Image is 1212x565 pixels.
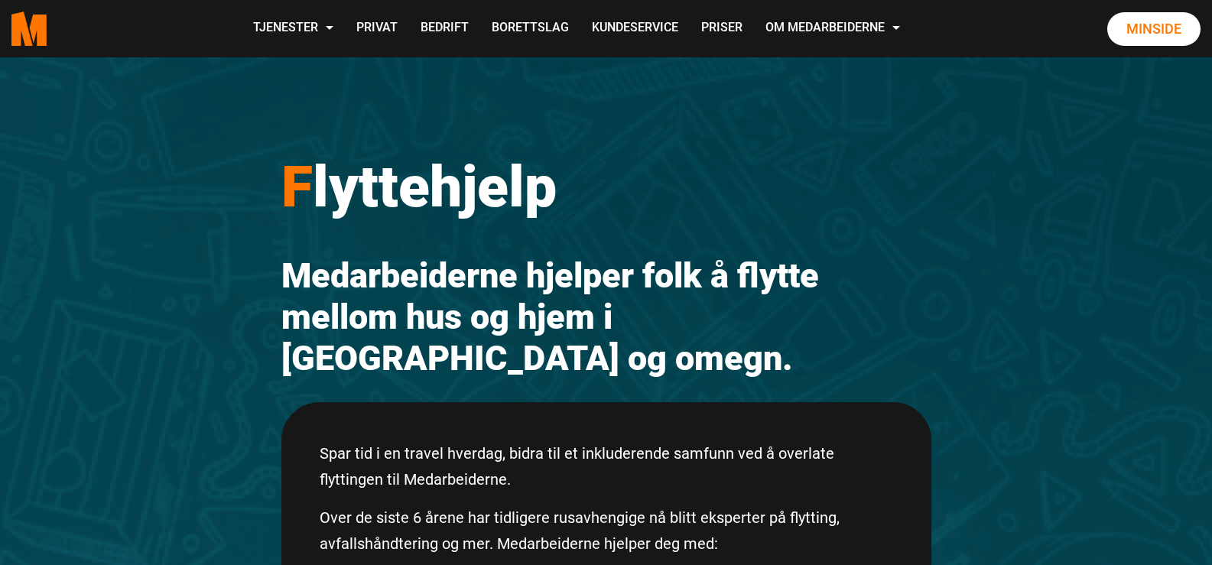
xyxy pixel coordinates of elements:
a: Privat [345,2,409,56]
h2: Medarbeiderne hjelper folk å flytte mellom hus og hjem i [GEOGRAPHIC_DATA] og omegn. [281,255,931,379]
p: Over de siste 6 årene har tidligere rusavhengige nå blitt eksperter på flytting, avfallshåndterin... [320,505,893,557]
a: Tjenester [242,2,345,56]
a: Om Medarbeiderne [754,2,911,56]
a: Kundeservice [580,2,690,56]
a: Borettslag [480,2,580,56]
p: Spar tid i en travel hverdag, bidra til et inkluderende samfunn ved å overlate flyttingen til Med... [320,440,893,492]
a: Priser [690,2,754,56]
a: Minside [1107,12,1201,46]
h1: lyttehjelp [281,152,931,221]
a: Bedrift [409,2,480,56]
span: F [281,153,313,220]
